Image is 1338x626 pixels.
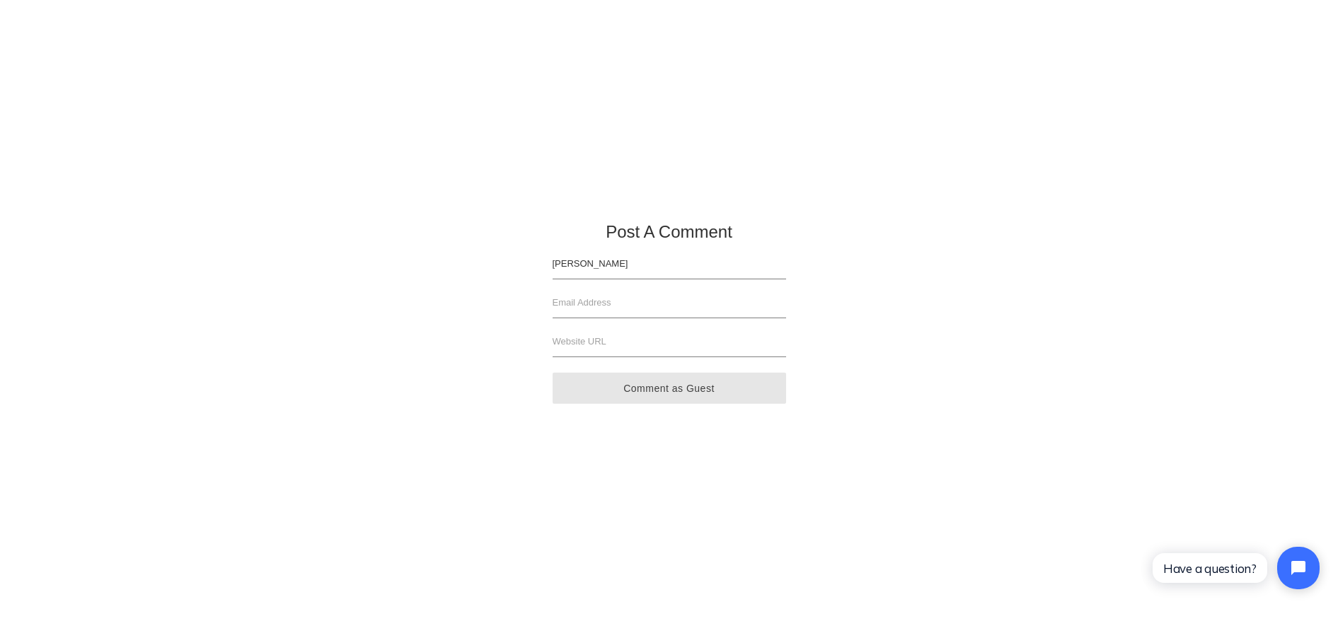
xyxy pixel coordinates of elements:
[553,326,786,357] input: Website URL
[553,248,786,279] input: Name
[1141,535,1332,601] iframe: Tidio Chat
[553,222,786,240] h1: Post a Comment
[553,287,786,318] input: Email Address
[553,373,786,404] button: Comment as Guest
